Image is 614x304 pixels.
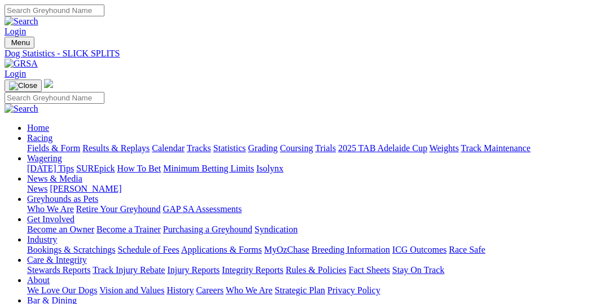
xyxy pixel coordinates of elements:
a: ICG Outcomes [392,245,446,254]
div: News & Media [27,184,609,194]
a: Wagering [27,153,62,163]
a: Login [5,69,26,78]
a: Coursing [280,143,313,153]
a: Minimum Betting Limits [163,164,254,173]
a: Greyhounds as Pets [27,194,98,204]
button: Toggle navigation [5,37,34,49]
div: Get Involved [27,224,609,235]
a: History [166,285,194,295]
a: Industry [27,235,57,244]
a: Calendar [152,143,185,153]
a: Strategic Plan [275,285,325,295]
a: News [27,184,47,193]
div: Greyhounds as Pets [27,204,609,214]
div: About [27,285,609,296]
a: MyOzChase [264,245,309,254]
a: Track Maintenance [461,143,530,153]
a: Injury Reports [167,265,220,275]
input: Search [5,92,104,104]
img: GRSA [5,59,38,69]
a: Schedule of Fees [117,245,179,254]
a: Applications & Forms [181,245,262,254]
a: Purchasing a Greyhound [163,224,252,234]
img: Search [5,104,38,114]
a: Home [27,123,49,133]
input: Search [5,5,104,16]
a: [PERSON_NAME] [50,184,121,193]
a: Statistics [213,143,246,153]
a: Breeding Information [312,245,390,254]
a: Become a Trainer [97,224,161,234]
a: Retire Your Greyhound [76,204,161,214]
a: Who We Are [226,285,273,295]
img: Close [9,81,37,90]
a: Integrity Reports [222,265,283,275]
a: Login [5,27,26,36]
a: How To Bet [117,164,161,173]
span: Menu [11,38,30,47]
a: Rules & Policies [286,265,347,275]
a: About [27,275,50,285]
a: Race Safe [449,245,485,254]
a: We Love Our Dogs [27,285,97,295]
a: Racing [27,133,52,143]
a: Stay On Track [392,265,444,275]
a: Become an Owner [27,224,94,234]
a: Care & Integrity [27,255,87,265]
a: Careers [196,285,223,295]
a: Syndication [255,224,297,234]
a: Stewards Reports [27,265,90,275]
a: Vision and Values [99,285,164,295]
div: Industry [27,245,609,255]
div: Wagering [27,164,609,174]
a: Grading [248,143,278,153]
div: Care & Integrity [27,265,609,275]
a: 2025 TAB Adelaide Cup [338,143,427,153]
a: Who We Are [27,204,74,214]
a: Track Injury Rebate [93,265,165,275]
a: Isolynx [256,164,283,173]
a: Privacy Policy [327,285,380,295]
a: Get Involved [27,214,74,224]
img: Search [5,16,38,27]
a: Weights [429,143,459,153]
a: Trials [315,143,336,153]
a: SUREpick [76,164,115,173]
a: Bookings & Scratchings [27,245,115,254]
a: GAP SA Assessments [163,204,242,214]
a: [DATE] Tips [27,164,74,173]
a: Fields & Form [27,143,80,153]
a: News & Media [27,174,82,183]
a: Results & Replays [82,143,150,153]
a: Dog Statistics - SLICK SPLITS [5,49,609,59]
a: Tracks [187,143,211,153]
button: Toggle navigation [5,80,42,92]
img: logo-grsa-white.png [44,79,53,88]
a: Fact Sheets [349,265,390,275]
div: Racing [27,143,609,153]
